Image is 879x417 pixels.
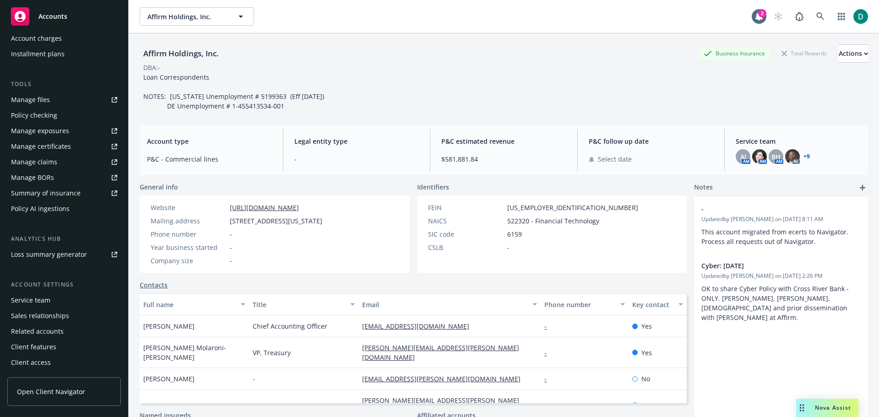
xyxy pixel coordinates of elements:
div: Tools [7,80,121,89]
div: FEIN [428,203,504,212]
a: Manage BORs [7,170,121,185]
span: Affirm Holdings, Inc. [147,12,227,22]
div: Manage exposures [11,124,69,138]
div: Sales relationships [11,309,69,323]
img: photo [752,149,767,164]
div: Manage claims [11,155,57,169]
span: 6159 [507,229,522,239]
a: Account charges [7,31,121,46]
span: Service team [736,136,861,146]
div: -Updatedby [PERSON_NAME] on [DATE] 8:11 AMThis account migrated from ecerts to Navigator. Process... [694,197,868,254]
div: Loss summary generator [11,247,87,262]
a: Manage claims [7,155,121,169]
div: Cyber: [DATE]Updatedby [PERSON_NAME] on [DATE] 2:26 PMOK to share Cyber Policy with Cross River B... [694,254,868,330]
a: Service team [7,293,121,308]
a: Manage certificates [7,139,121,154]
span: - [294,154,419,164]
a: Related accounts [7,324,121,339]
div: Year business started [151,243,226,252]
button: Nova Assist [796,399,858,417]
a: Client access [7,355,121,370]
a: Start snowing [769,7,787,26]
span: P&C - Commercial lines [147,154,272,164]
a: Installment plans [7,47,121,61]
a: Report a Bug [790,7,808,26]
span: Cyber: [DATE] [701,261,837,271]
span: Updated by [PERSON_NAME] on [DATE] 8:11 AM [701,215,861,223]
span: Select date [598,154,632,164]
div: SIC code [428,229,504,239]
span: [US_EMPLOYER_IDENTIFICATION_NUMBER] [507,203,638,212]
span: Yes [641,348,652,357]
span: BH [771,152,781,162]
a: +9 [803,154,810,159]
span: - [230,229,232,239]
span: Open Client Navigator [17,387,85,396]
div: 2 [758,9,766,17]
span: [PERSON_NAME] [143,401,195,410]
a: Client features [7,340,121,354]
a: Sales relationships [7,309,121,323]
div: Policy checking [11,108,57,123]
div: Website [151,203,226,212]
div: Account settings [7,280,121,289]
span: [PERSON_NAME] Molaroni-[PERSON_NAME] [143,343,245,362]
a: - [544,348,554,357]
img: photo [785,149,800,164]
button: Key contact [629,293,687,315]
div: Related accounts [11,324,64,339]
span: [STREET_ADDRESS][US_STATE] [230,216,322,226]
a: Accounts [7,4,121,29]
span: Yes [641,321,652,331]
div: Manage BORs [11,170,54,185]
span: OK to share Cyber Policy with Cross River Bank - ONLY. [PERSON_NAME], [PERSON_NAME], [DEMOGRAPHIC... [701,284,851,322]
button: Phone number [541,293,628,315]
div: Phone number [151,229,226,239]
div: Summary of insurance [11,186,81,200]
span: [PERSON_NAME] [143,321,195,331]
div: Account charges [11,31,62,46]
a: Manage files [7,92,121,107]
div: NAICS [428,216,504,226]
span: Nova Assist [815,404,851,412]
a: - [544,322,554,330]
a: [PERSON_NAME][EMAIL_ADDRESS][PERSON_NAME][DOMAIN_NAME] [362,396,519,414]
a: Search [811,7,830,26]
div: DBA: - [143,63,160,72]
span: 522320 - Financial Technology [507,216,599,226]
div: Mailing address [151,216,226,226]
span: $581,881.84 [441,154,566,164]
div: Client features [11,340,56,354]
div: Total Rewards [777,48,831,59]
div: Key contact [632,300,673,309]
span: P&C estimated revenue [441,136,566,146]
div: Actions [839,45,868,62]
button: Actions [839,44,868,63]
a: - [544,374,554,383]
span: - [701,204,837,214]
a: Policy AI ingestions [7,201,121,216]
span: - [253,374,255,384]
div: Business Insurance [699,48,770,59]
a: [EMAIL_ADDRESS][DOMAIN_NAME] [362,322,477,330]
div: Service team [11,293,50,308]
a: Loss summary generator [7,247,121,262]
div: Manage certificates [11,139,71,154]
div: Manage files [11,92,50,107]
a: Policy checking [7,108,121,123]
a: Manage exposures [7,124,121,138]
span: Updated by [PERSON_NAME] on [DATE] 2:26 PM [701,272,861,280]
span: VP, Treasury [253,348,291,357]
span: Accounts [38,13,67,20]
div: Company size [151,256,226,265]
a: Switch app [832,7,851,26]
button: Affirm Holdings, Inc. [140,7,254,26]
span: Account type [147,136,272,146]
span: Identifiers [417,182,449,192]
div: Phone number [544,300,614,309]
div: Affirm Holdings, Inc. [140,48,222,60]
button: Title [249,293,358,315]
div: Full name [143,300,235,309]
a: [PERSON_NAME][EMAIL_ADDRESS][PERSON_NAME][DOMAIN_NAME] [362,343,519,362]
